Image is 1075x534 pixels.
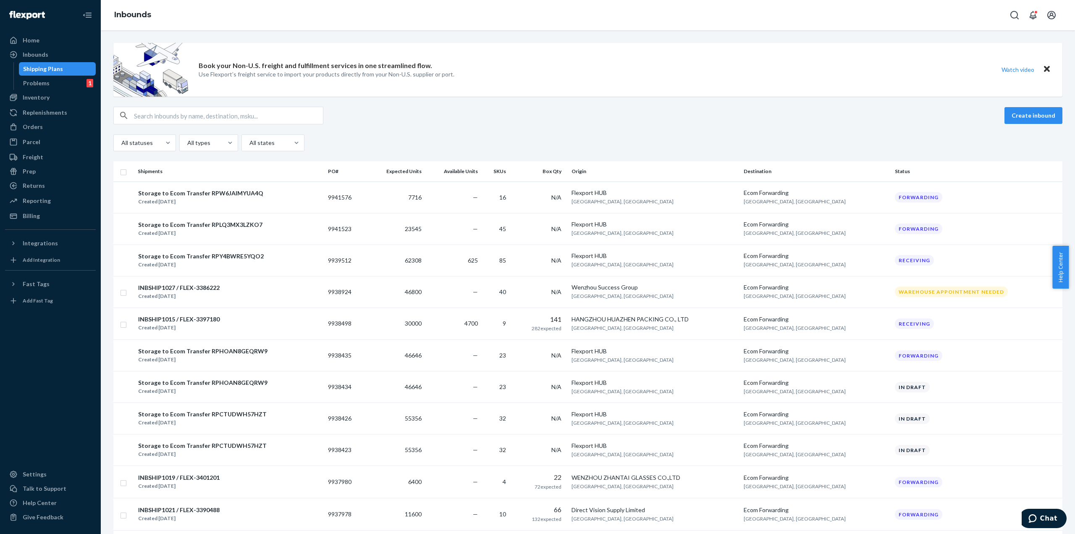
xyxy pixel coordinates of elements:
a: Add Fast Tag [5,294,96,308]
div: Flexport HUB [572,252,737,260]
span: [GEOGRAPHIC_DATA], [GEOGRAPHIC_DATA] [572,420,674,426]
button: Talk to Support [5,482,96,495]
span: — [473,510,478,518]
div: Returns [23,182,45,190]
div: In draft [895,382,930,392]
th: Available Units [425,161,482,182]
span: 55356 [405,446,422,453]
div: Shipping Plans [23,65,63,73]
input: All states [249,139,249,147]
td: 9941523 [325,213,367,245]
div: Ecom Forwarding [744,283,888,292]
div: Flexport HUB [572,379,737,387]
th: PO# [325,161,367,182]
div: Forwarding [895,192,942,203]
th: Status [891,161,1062,182]
span: [GEOGRAPHIC_DATA], [GEOGRAPHIC_DATA] [744,451,846,458]
td: 9938924 [325,276,367,308]
div: Direct Vision Supply Limited [572,506,737,514]
th: Destination [740,161,891,182]
span: [GEOGRAPHIC_DATA], [GEOGRAPHIC_DATA] [572,293,674,299]
span: — [473,446,478,453]
span: N/A [551,257,561,264]
div: Created [DATE] [138,355,267,364]
span: [GEOGRAPHIC_DATA], [GEOGRAPHIC_DATA] [744,198,846,205]
div: Storage to Ecom Transfer RPHOAN8GEQRW9 [138,347,267,355]
div: Storage to Ecom Transfer RPLQ3MX3LZKO7 [138,221,262,229]
span: [GEOGRAPHIC_DATA], [GEOGRAPHIC_DATA] [744,293,846,299]
div: Billing [23,212,40,220]
button: Create inbound [1004,107,1062,124]
div: Ecom Forwarding [744,189,888,197]
span: 282 expected [532,325,561,331]
span: N/A [551,194,561,201]
input: Search inbounds by name, destination, msku... [134,107,323,124]
div: Ecom Forwarding [744,252,888,260]
div: Settings [23,470,47,479]
span: 625 [468,257,478,264]
td: 9937978 [325,498,367,531]
span: 23545 [405,225,422,232]
div: Ecom Forwarding [744,347,888,355]
div: Storage to Ecom Transfer RPCTUDWH57HZT [138,410,267,418]
span: N/A [551,352,561,359]
th: Shipments [134,161,325,182]
div: Forwarding [895,477,942,487]
div: Created [DATE] [138,418,267,427]
div: Created [DATE] [138,197,263,206]
div: Inbounds [23,50,48,59]
div: Problems [23,79,50,87]
div: Ecom Forwarding [744,442,888,450]
span: 46800 [405,288,422,295]
span: [GEOGRAPHIC_DATA], [GEOGRAPHIC_DATA] [572,516,674,522]
div: Ecom Forwarding [744,220,888,229]
div: 1 [87,79,93,87]
button: Close [1041,63,1052,76]
span: 132 expected [532,516,561,522]
ol: breadcrumbs [107,3,158,27]
span: N/A [551,383,561,390]
td: 9938426 [325,403,367,434]
div: INBSHIP1027 / FLEX-3386222 [138,284,220,292]
button: Fast Tags [5,277,96,291]
span: 9 [503,320,506,327]
div: In draft [895,413,930,424]
th: Expected Units [367,161,425,182]
a: Billing [5,209,96,223]
span: 72 expected [535,484,561,490]
div: 66 [516,505,561,515]
span: [GEOGRAPHIC_DATA], [GEOGRAPHIC_DATA] [744,516,846,522]
button: Open account menu [1043,7,1060,24]
img: Flexport logo [9,11,45,19]
span: — [473,225,478,232]
div: Inventory [23,93,50,102]
div: In draft [895,445,930,455]
div: Flexport HUB [572,442,737,450]
span: N/A [551,288,561,295]
div: Created [DATE] [138,387,267,395]
div: Ecom Forwarding [744,410,888,418]
div: Flexport HUB [572,347,737,355]
button: Help Center [1052,246,1069,289]
th: Box Qty [513,161,568,182]
button: Give Feedback [5,510,96,524]
span: 85 [499,257,506,264]
span: [GEOGRAPHIC_DATA], [GEOGRAPHIC_DATA] [572,451,674,458]
a: Reporting [5,194,96,208]
span: [GEOGRAPHIC_DATA], [GEOGRAPHIC_DATA] [744,483,846,489]
span: — [473,415,478,422]
span: [GEOGRAPHIC_DATA], [GEOGRAPHIC_DATA] [572,388,674,395]
a: Replenishments [5,106,96,119]
span: 23 [499,352,506,359]
span: [GEOGRAPHIC_DATA], [GEOGRAPHIC_DATA] [572,483,674,489]
a: Parcel [5,135,96,149]
div: INBSHIP1015 / FLEX-3397180 [138,315,220,324]
div: Parcel [23,138,40,146]
div: Receiving [895,318,934,329]
button: Close Navigation [79,7,96,24]
td: 9938435 [325,340,367,371]
span: 4 [503,478,506,485]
